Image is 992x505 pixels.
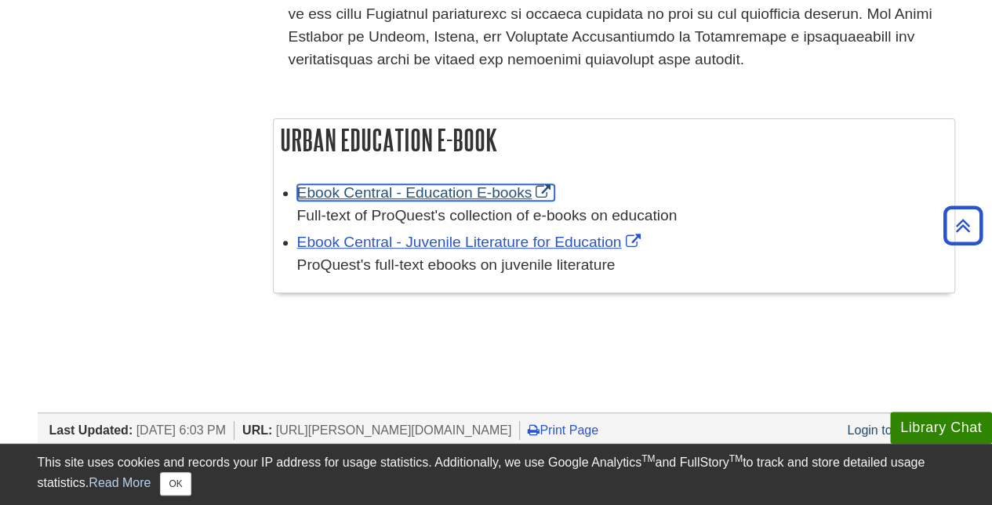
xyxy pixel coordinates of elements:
[641,453,655,464] sup: TM
[847,423,940,437] a: Login to LibApps
[38,453,955,496] div: This site uses cookies and records your IP address for usage statistics. Additionally, we use Goo...
[528,423,598,437] a: Print Page
[274,119,954,161] h2: Urban Education E-book
[160,472,191,496] button: Close
[938,215,988,236] a: Back to Top
[276,423,512,437] span: [URL][PERSON_NAME][DOMAIN_NAME]
[528,423,540,436] i: Print Page
[844,442,941,456] a: Report a problem
[297,205,947,227] div: Full-text of ProQuest's collection of e-books on education
[297,184,555,201] a: Link opens in new window
[89,476,151,489] a: Read More
[729,453,743,464] sup: TM
[242,423,272,437] span: URL:
[136,423,226,437] span: [DATE] 6:03 PM
[297,234,645,250] a: Link opens in new window
[297,254,947,277] div: ProQuest's full-text ebooks on juvenile literature
[49,423,133,437] span: Last Updated:
[890,412,992,444] button: Library Chat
